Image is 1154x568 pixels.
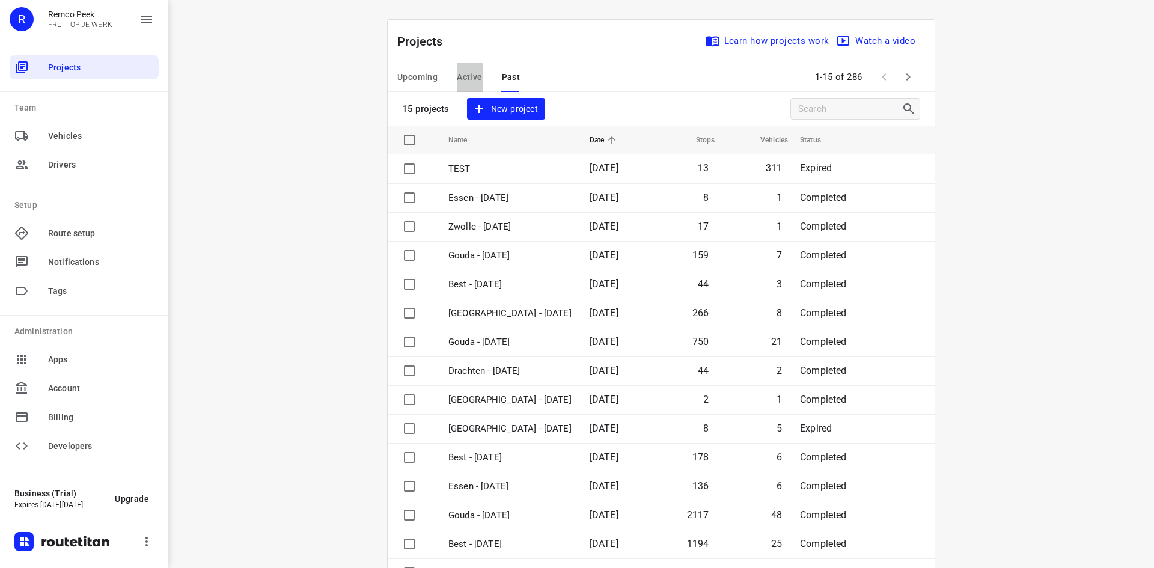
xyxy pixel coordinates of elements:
[10,376,159,400] div: Account
[10,279,159,303] div: Tags
[448,364,572,378] p: Drachten - Thursday
[448,133,483,147] span: Name
[590,509,618,521] span: [DATE]
[680,133,715,147] span: Stops
[766,162,783,174] span: 311
[448,537,572,551] p: Best - Wednesday
[448,278,572,292] p: Best - Friday
[902,102,920,116] div: Search
[467,98,545,120] button: New project
[590,192,618,203] span: [DATE]
[800,423,832,434] span: Expired
[777,480,782,492] span: 6
[14,501,105,509] p: Expires [DATE][DATE]
[10,221,159,245] div: Route setup
[105,488,159,510] button: Upgrade
[48,353,154,366] span: Apps
[448,451,572,465] p: Best - Thursday
[800,192,847,203] span: Completed
[800,538,847,549] span: Completed
[692,451,709,463] span: 178
[402,103,450,114] p: 15 projects
[777,365,782,376] span: 2
[687,509,709,521] span: 2117
[698,278,709,290] span: 44
[692,336,709,347] span: 750
[590,451,618,463] span: [DATE]
[703,192,709,203] span: 8
[692,307,709,319] span: 266
[590,394,618,405] span: [DATE]
[48,227,154,240] span: Route setup
[771,538,782,549] span: 25
[590,480,618,492] span: [DATE]
[698,221,709,232] span: 17
[777,451,782,463] span: 6
[777,249,782,261] span: 7
[448,335,572,349] p: Gouda - Thursday
[48,20,112,29] p: FRUIT OP JE WERK
[48,130,154,142] span: Vehicles
[698,162,709,174] span: 13
[397,32,453,50] p: Projects
[896,65,920,89] span: Next Page
[10,153,159,177] div: Drivers
[800,221,847,232] span: Completed
[14,102,159,114] p: Team
[777,221,782,232] span: 1
[692,249,709,261] span: 159
[48,10,112,19] p: Remco Peek
[10,55,159,79] div: Projects
[590,423,618,434] span: [DATE]
[448,307,572,320] p: Zwolle - Thursday
[14,489,105,498] p: Business (Trial)
[777,394,782,405] span: 1
[448,249,572,263] p: Gouda - Friday
[777,278,782,290] span: 3
[590,249,618,261] span: [DATE]
[10,124,159,148] div: Vehicles
[777,307,782,319] span: 8
[590,365,618,376] span: [DATE]
[698,365,709,376] span: 44
[777,423,782,434] span: 5
[448,162,572,176] p: TEST
[448,191,572,205] p: Essen - Friday
[48,285,154,298] span: Tags
[48,256,154,269] span: Notifications
[800,307,847,319] span: Completed
[397,70,438,85] span: Upcoming
[872,65,896,89] span: Previous Page
[800,278,847,290] span: Completed
[10,347,159,371] div: Apps
[800,162,832,174] span: Expired
[474,102,538,117] span: New project
[590,336,618,347] span: [DATE]
[48,382,154,395] span: Account
[10,7,34,31] div: R
[800,451,847,463] span: Completed
[10,434,159,458] div: Developers
[703,394,709,405] span: 2
[448,480,572,493] p: Essen - Wednesday
[448,422,572,436] p: Gemeente Rotterdam - Thursday
[798,100,902,118] input: Search projects
[800,249,847,261] span: Completed
[590,278,618,290] span: [DATE]
[448,393,572,407] p: Antwerpen - Thursday
[771,509,782,521] span: 48
[590,307,618,319] span: [DATE]
[14,199,159,212] p: Setup
[745,133,788,147] span: Vehicles
[48,411,154,424] span: Billing
[810,64,868,90] span: 1-15 of 286
[115,494,149,504] span: Upgrade
[14,325,159,338] p: Administration
[800,336,847,347] span: Completed
[10,405,159,429] div: Billing
[800,480,847,492] span: Completed
[703,423,709,434] span: 8
[777,192,782,203] span: 1
[457,70,482,85] span: Active
[10,250,159,274] div: Notifications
